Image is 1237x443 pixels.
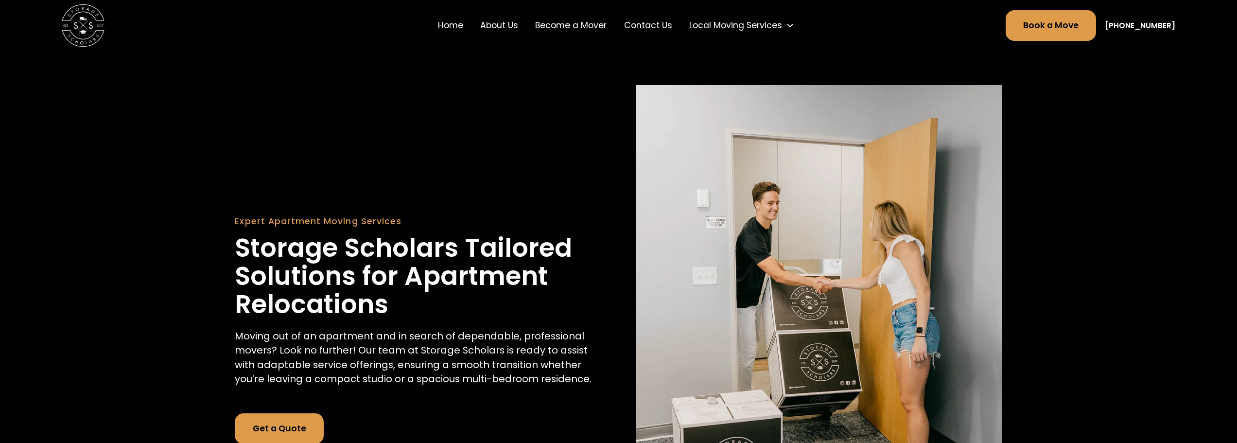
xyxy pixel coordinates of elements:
[62,4,105,47] a: home
[620,11,677,40] a: Contact Us
[1006,10,1096,41] a: Book a Move
[476,11,523,40] a: About Us
[235,234,601,319] h1: Storage Scholars Tailored Solutions for Apartment Relocations
[689,19,782,32] div: Local Moving Services
[235,329,601,387] p: Moving out of an apartment and in search of dependable, professional movers? Look no further! Our...
[235,215,601,228] div: Expert Apartment Moving Services
[685,15,799,36] div: Local Moving Services
[1105,20,1175,31] a: [PHONE_NUMBER]
[434,11,468,40] a: Home
[531,11,611,40] a: Become a Mover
